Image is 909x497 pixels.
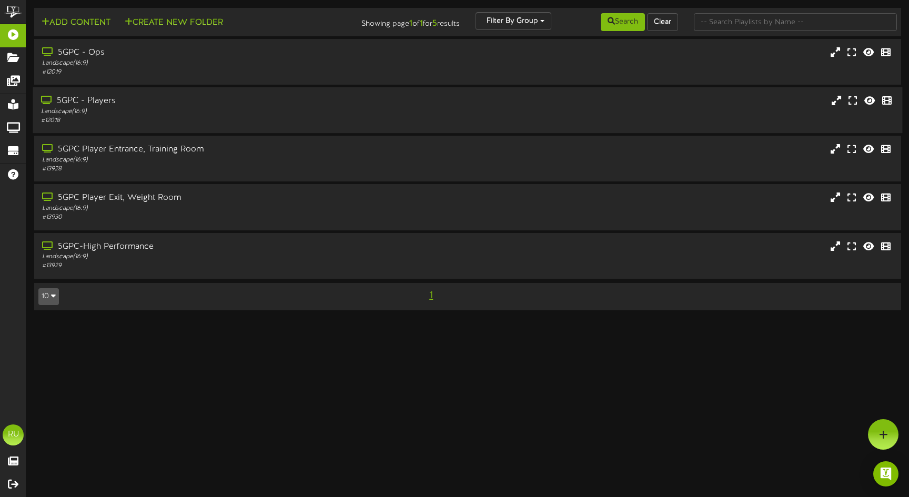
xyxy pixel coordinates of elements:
[41,95,388,107] div: 5GPC - Players
[42,204,388,213] div: Landscape ( 16:9 )
[41,116,388,125] div: # 12018
[42,144,388,156] div: 5GPC Player Entrance, Training Room
[476,12,551,30] button: Filter By Group
[122,16,226,29] button: Create New Folder
[432,19,437,28] strong: 5
[647,13,678,31] button: Clear
[409,19,412,28] strong: 1
[42,165,388,174] div: # 13928
[38,288,59,305] button: 10
[420,19,423,28] strong: 1
[42,252,388,261] div: Landscape ( 16:9 )
[3,424,24,445] div: RU
[42,156,388,165] div: Landscape ( 16:9 )
[694,13,897,31] input: -- Search Playlists by Name --
[42,192,388,204] div: 5GPC Player Exit, Weight Room
[42,261,388,270] div: # 13929
[427,290,436,301] span: 1
[42,47,388,59] div: 5GPC - Ops
[42,68,388,77] div: # 12019
[42,241,388,253] div: 5GPC-High Performance
[873,461,898,486] div: Open Intercom Messenger
[42,213,388,222] div: # 13930
[601,13,645,31] button: Search
[38,16,114,29] button: Add Content
[42,59,388,68] div: Landscape ( 16:9 )
[322,12,468,30] div: Showing page of for results
[41,107,388,116] div: Landscape ( 16:9 )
